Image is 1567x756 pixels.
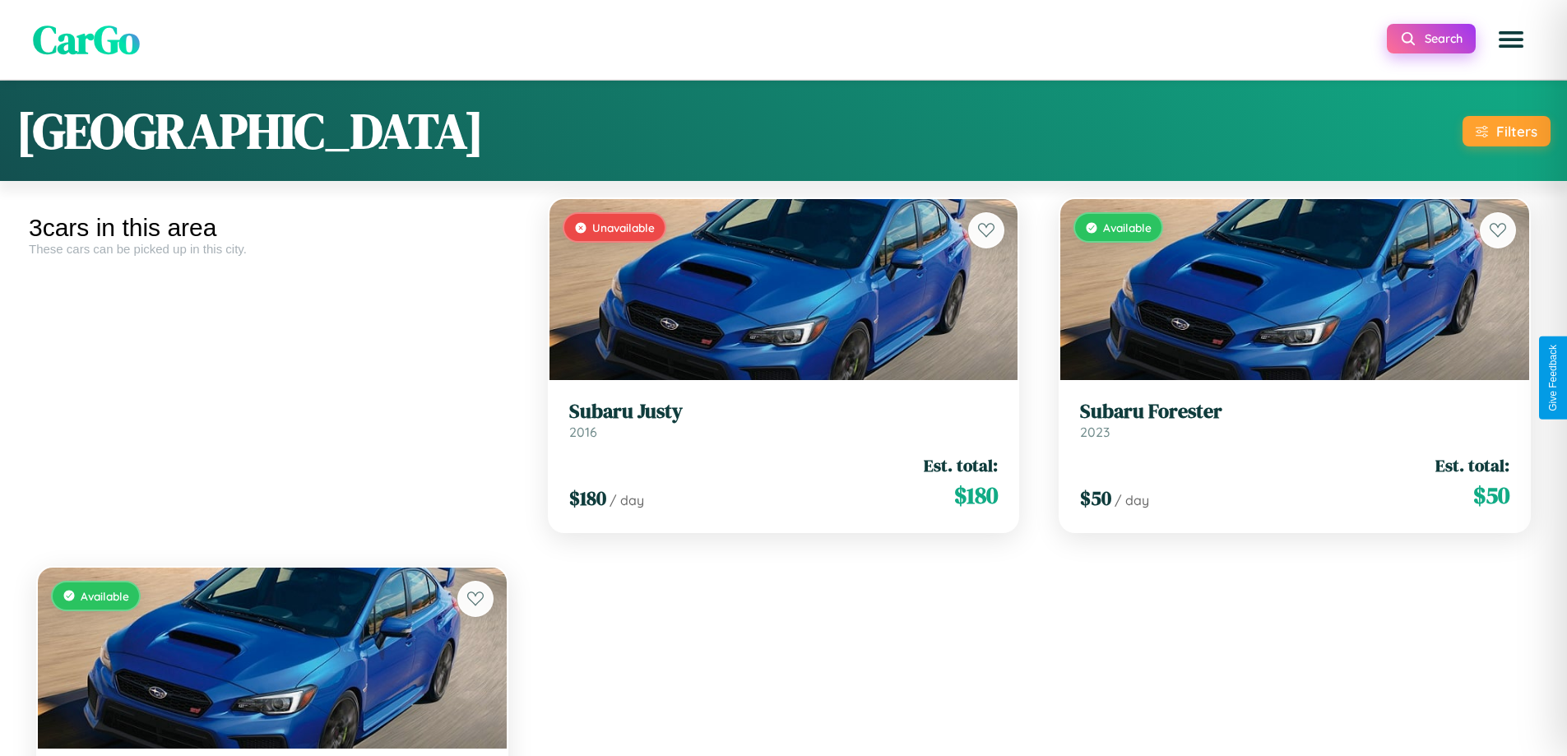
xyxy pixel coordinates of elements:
[16,97,484,165] h1: [GEOGRAPHIC_DATA]
[1547,345,1559,411] div: Give Feedback
[610,492,644,508] span: / day
[1115,492,1149,508] span: / day
[33,12,140,67] span: CarGo
[569,485,606,512] span: $ 180
[29,214,516,242] div: 3 cars in this area
[1425,31,1463,46] span: Search
[1103,220,1152,234] span: Available
[592,220,655,234] span: Unavailable
[1435,453,1509,477] span: Est. total:
[1463,116,1551,146] button: Filters
[569,400,999,440] a: Subaru Justy2016
[1473,479,1509,512] span: $ 50
[569,424,597,440] span: 2016
[954,479,998,512] span: $ 180
[1080,485,1111,512] span: $ 50
[1080,400,1509,440] a: Subaru Forester2023
[1387,24,1476,53] button: Search
[81,589,129,603] span: Available
[924,453,998,477] span: Est. total:
[1080,424,1110,440] span: 2023
[569,400,999,424] h3: Subaru Justy
[29,242,516,256] div: These cars can be picked up in this city.
[1488,16,1534,63] button: Open menu
[1080,400,1509,424] h3: Subaru Forester
[1496,123,1537,140] div: Filters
